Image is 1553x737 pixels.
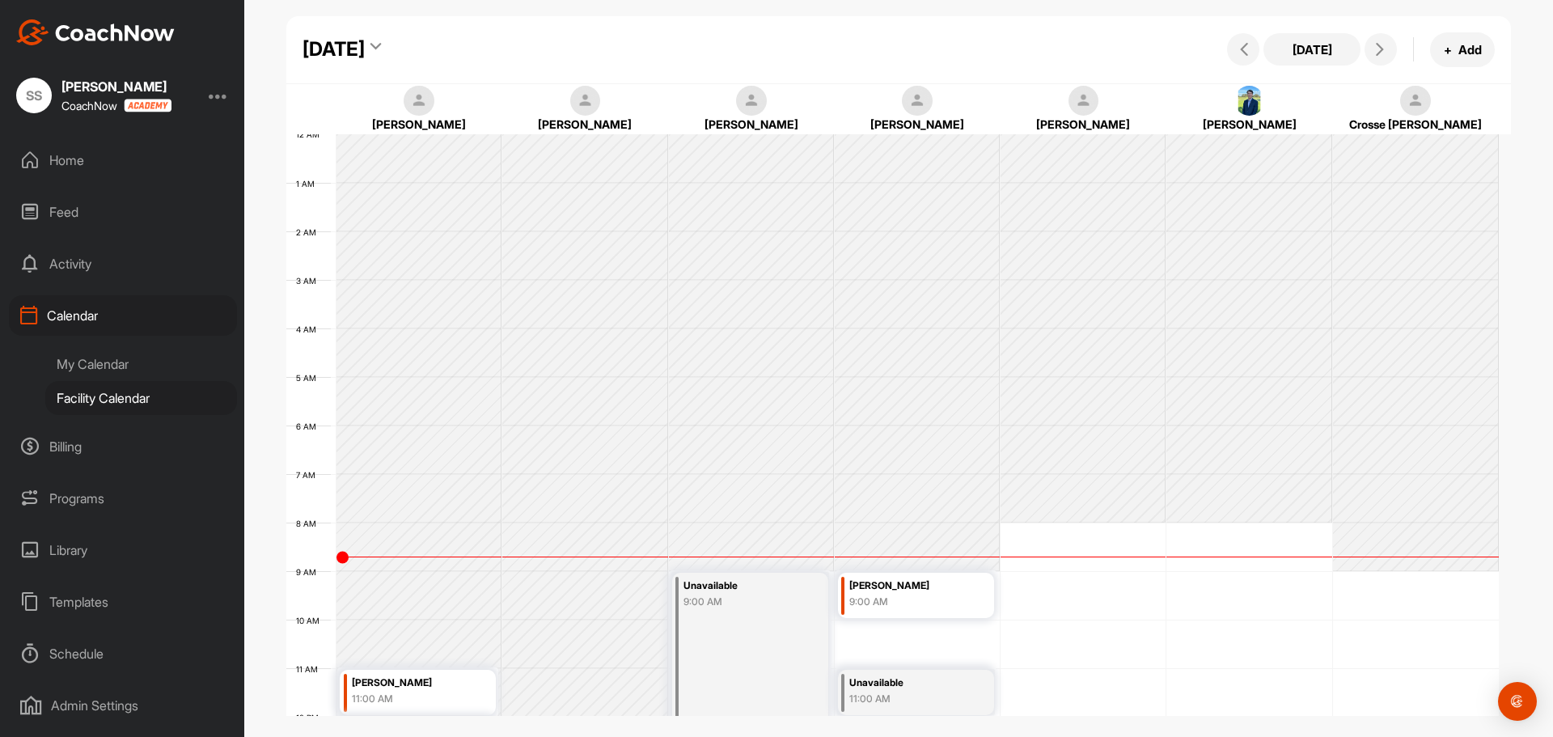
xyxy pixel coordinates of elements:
[849,674,968,693] div: Unavailable
[61,80,171,93] div: [PERSON_NAME]
[1234,86,1265,116] img: square_c2a203cc4dd846f27c50a118220ad3ef.jpg
[286,421,332,431] div: 6 AM
[9,426,237,467] div: Billing
[16,78,52,113] div: SS
[849,692,968,706] div: 11:00 AM
[9,633,237,674] div: Schedule
[286,179,331,188] div: 1 AM
[849,595,968,609] div: 9:00 AM
[9,685,237,726] div: Admin Settings
[61,99,171,112] div: CoachNow
[1263,33,1360,66] button: [DATE]
[286,470,332,480] div: 7 AM
[1182,116,1318,133] div: [PERSON_NAME]
[902,86,933,116] img: square_default-ef6cabf814de5a2bf16c804365e32c732080f9872bdf737d349900a9daf73cf9.png
[849,116,985,133] div: [PERSON_NAME]
[351,116,487,133] div: [PERSON_NAME]
[736,86,767,116] img: square_default-ef6cabf814de5a2bf16c804365e32c732080f9872bdf737d349900a9daf73cf9.png
[849,577,968,595] div: [PERSON_NAME]
[1348,116,1483,133] div: Crosse [PERSON_NAME]
[286,616,336,625] div: 10 AM
[1015,116,1151,133] div: [PERSON_NAME]
[518,116,654,133] div: [PERSON_NAME]
[9,140,237,180] div: Home
[1400,86,1431,116] img: square_default-ef6cabf814de5a2bf16c804365e32c732080f9872bdf737d349900a9daf73cf9.png
[124,99,171,112] img: CoachNow acadmey
[286,713,335,722] div: 12 PM
[404,86,434,116] img: square_default-ef6cabf814de5a2bf16c804365e32c732080f9872bdf737d349900a9daf73cf9.png
[286,129,336,139] div: 12 AM
[1444,41,1452,58] span: +
[286,324,332,334] div: 4 AM
[9,530,237,570] div: Library
[9,582,237,622] div: Templates
[286,567,332,577] div: 9 AM
[683,116,819,133] div: [PERSON_NAME]
[45,381,237,415] div: Facility Calendar
[9,478,237,519] div: Programs
[352,692,471,706] div: 11:00 AM
[16,19,175,45] img: CoachNow
[1498,682,1537,721] div: Open Intercom Messenger
[45,347,237,381] div: My Calendar
[286,519,332,528] div: 8 AM
[683,595,802,609] div: 9:00 AM
[286,276,332,286] div: 3 AM
[9,244,237,284] div: Activity
[9,295,237,336] div: Calendar
[286,664,334,674] div: 11 AM
[570,86,601,116] img: square_default-ef6cabf814de5a2bf16c804365e32c732080f9872bdf737d349900a9daf73cf9.png
[9,192,237,232] div: Feed
[683,577,802,595] div: Unavailable
[1068,86,1099,116] img: square_default-ef6cabf814de5a2bf16c804365e32c732080f9872bdf737d349900a9daf73cf9.png
[286,227,332,237] div: 2 AM
[303,35,365,64] div: [DATE]
[352,674,471,693] div: [PERSON_NAME]
[286,373,332,383] div: 5 AM
[1430,32,1495,67] button: +Add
